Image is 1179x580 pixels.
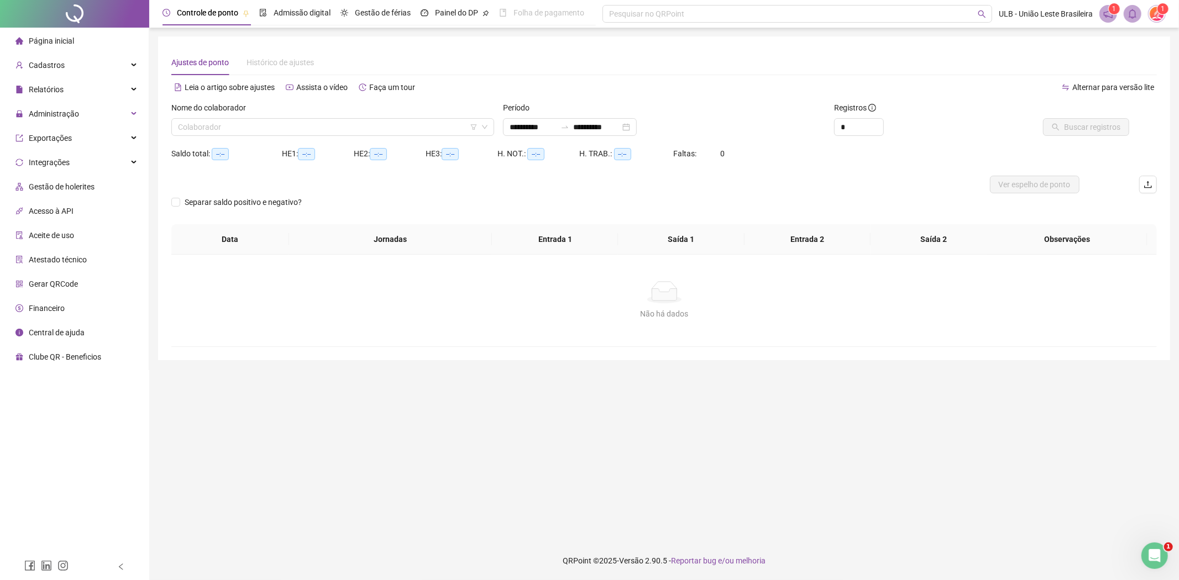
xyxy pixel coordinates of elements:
[29,328,85,337] span: Central de ajuda
[29,280,78,288] span: Gerar QRCode
[1141,542,1168,569] iframe: Intercom live chat
[29,304,65,313] span: Financeiro
[1103,9,1113,19] span: notification
[1149,6,1165,22] img: 5352
[29,352,101,361] span: Clube QR - Beneficios
[212,148,229,160] span: --:--
[171,147,282,160] div: Saldo total:
[274,8,331,17] span: Admissão digital
[286,83,294,91] span: youtube
[1161,5,1165,13] span: 1
[483,10,489,17] span: pushpin
[57,560,69,571] span: instagram
[298,148,315,160] span: --:--
[29,158,70,167] span: Integrações
[442,148,459,160] span: --:--
[171,102,253,114] label: Nome do colaborador
[29,207,74,215] span: Acesso à API
[41,560,52,571] span: linkedin
[29,255,87,264] span: Atestado técnico
[497,147,580,160] div: H. NOT.:
[370,148,387,160] span: --:--
[15,159,23,166] span: sync
[163,9,170,17] span: clock-circle
[340,9,348,17] span: sun
[369,83,415,92] span: Faça um tour
[185,83,275,92] span: Leia o artigo sobre ajustes
[470,124,477,130] span: filter
[282,147,354,160] div: HE 1:
[1113,5,1117,13] span: 1
[15,256,23,263] span: solution
[1144,180,1152,189] span: upload
[289,224,492,255] th: Jornadas
[15,86,23,93] span: file
[15,231,23,239] span: audit
[29,36,74,45] span: Página inicial
[15,110,23,118] span: lock
[29,134,72,143] span: Exportações
[996,233,1139,245] span: Observações
[421,9,428,17] span: dashboard
[435,8,478,17] span: Painel do DP
[354,147,426,160] div: HE 2:
[247,58,314,67] span: Histórico de ajustes
[177,8,238,17] span: Controle de ponto
[999,8,1093,20] span: ULB - União Leste Brasileira
[15,304,23,312] span: dollar
[492,224,618,255] th: Entrada 1
[834,102,876,114] span: Registros
[560,123,569,131] span: to
[15,134,23,142] span: export
[15,183,23,191] span: apartment
[1164,542,1173,551] span: 1
[296,83,348,92] span: Assista o vídeo
[185,308,1144,320] div: Não há dados
[29,231,74,240] span: Aceite de uso
[117,563,125,571] span: left
[15,280,23,288] span: qrcode
[15,353,23,361] span: gift
[499,9,507,17] span: book
[355,8,411,17] span: Gestão de férias
[1128,9,1138,19] span: bell
[987,224,1147,255] th: Observações
[149,541,1179,580] footer: QRPoint © 2025 - 2.90.5 -
[29,182,95,191] span: Gestão de holerites
[24,560,35,571] span: facebook
[618,224,744,255] th: Saída 1
[513,8,584,17] span: Folha de pagamento
[1157,3,1168,14] sup: Atualize o seu contato no menu Meus Dados
[15,329,23,336] span: info-circle
[614,148,631,160] span: --:--
[721,149,725,158] span: 0
[171,224,289,255] th: Data
[619,556,643,565] span: Versão
[15,61,23,69] span: user-add
[171,58,229,67] span: Ajustes de ponto
[671,556,766,565] span: Reportar bug e/ou melhoria
[674,149,699,158] span: Faltas:
[580,147,674,160] div: H. TRAB.:
[1109,3,1120,14] sup: 1
[15,207,23,215] span: api
[868,104,876,112] span: info-circle
[29,61,65,70] span: Cadastros
[481,124,488,130] span: down
[174,83,182,91] span: file-text
[180,196,306,208] span: Separar saldo positivo e negativo?
[527,148,544,160] span: --:--
[745,224,871,255] th: Entrada 2
[259,9,267,17] span: file-done
[990,176,1080,193] button: Ver espelho de ponto
[359,83,366,91] span: history
[29,85,64,94] span: Relatórios
[29,109,79,118] span: Administração
[871,224,997,255] th: Saída 2
[503,102,537,114] label: Período
[978,10,986,18] span: search
[15,37,23,45] span: home
[426,147,497,160] div: HE 3:
[243,10,249,17] span: pushpin
[560,123,569,131] span: swap-right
